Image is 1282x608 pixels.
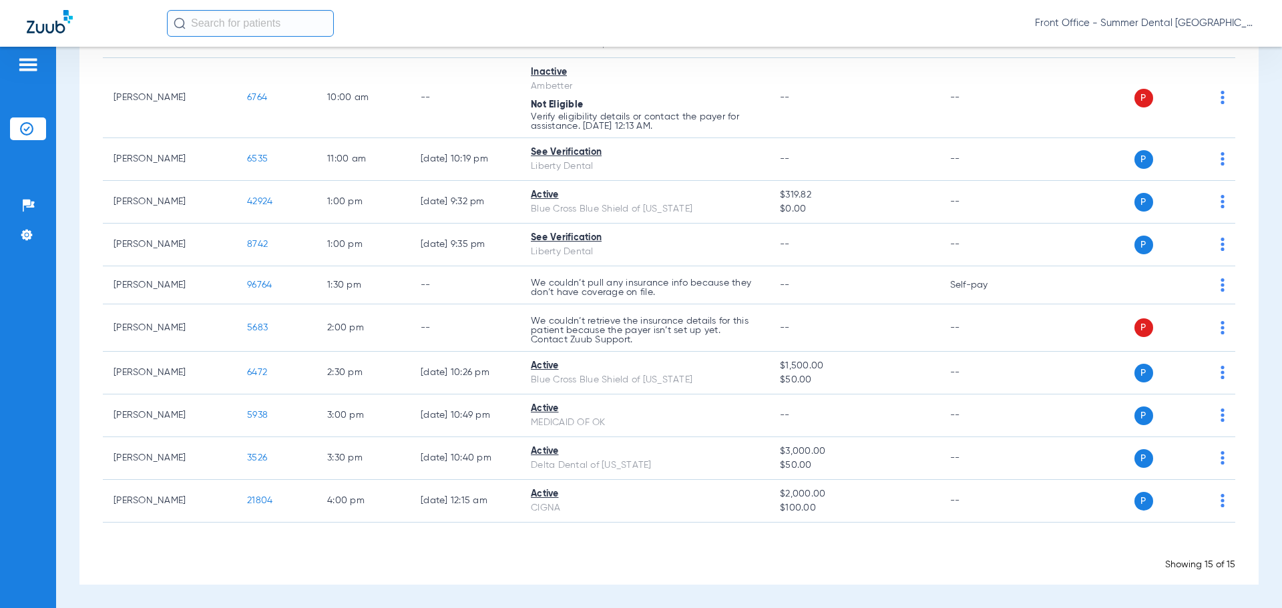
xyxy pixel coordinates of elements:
[780,459,928,473] span: $50.00
[1165,560,1235,569] span: Showing 15 of 15
[247,323,268,332] span: 5683
[17,57,39,73] img: hamburger-icon
[410,266,520,304] td: --
[1134,150,1153,169] span: P
[531,487,759,501] div: Active
[780,444,928,459] span: $3,000.00
[780,202,928,216] span: $0.00
[531,65,759,79] div: Inactive
[410,394,520,437] td: [DATE] 10:49 PM
[1134,364,1153,382] span: P
[247,93,267,102] span: 6764
[531,231,759,245] div: See Verification
[1134,406,1153,425] span: P
[1134,89,1153,107] span: P
[531,145,759,160] div: See Verification
[1134,193,1153,212] span: P
[531,278,759,297] p: We couldn’t pull any insurance info because they don’t have coverage on file.
[316,394,410,437] td: 3:00 PM
[247,197,272,206] span: 42924
[1221,195,1225,208] img: group-dot-blue.svg
[1191,321,1204,334] img: x.svg
[531,444,759,459] div: Active
[531,373,759,387] div: Blue Cross Blue Shield of [US_STATE]
[1191,238,1204,251] img: x.svg
[650,544,689,555] span: Loading
[939,304,1030,352] td: --
[1221,278,1225,292] img: group-dot-blue.svg
[247,453,267,463] span: 3526
[1221,91,1225,104] img: group-dot-blue.svg
[531,188,759,202] div: Active
[780,93,790,102] span: --
[316,224,410,266] td: 1:00 PM
[103,181,236,224] td: [PERSON_NAME]
[174,17,186,29] img: Search Icon
[1191,494,1204,507] img: x.svg
[780,188,928,202] span: $319.82
[410,138,520,181] td: [DATE] 10:19 PM
[27,10,73,33] img: Zuub Logo
[1221,451,1225,465] img: group-dot-blue.svg
[103,304,236,352] td: [PERSON_NAME]
[316,138,410,181] td: 11:00 AM
[531,416,759,430] div: MEDICAID OF OK
[780,323,790,332] span: --
[1035,17,1255,30] span: Front Office - Summer Dental [GEOGRAPHIC_DATA] | Lumio Dental
[103,352,236,394] td: [PERSON_NAME]
[1221,494,1225,507] img: group-dot-blue.svg
[531,402,759,416] div: Active
[316,480,410,523] td: 4:00 PM
[1221,408,1225,422] img: group-dot-blue.svg
[410,352,520,394] td: [DATE] 10:26 PM
[939,266,1030,304] td: Self-pay
[780,501,928,515] span: $100.00
[531,501,759,515] div: CIGNA
[316,304,410,352] td: 2:00 PM
[780,154,790,164] span: --
[531,459,759,473] div: Delta Dental of [US_STATE]
[410,437,520,480] td: [DATE] 10:40 PM
[1134,449,1153,468] span: P
[1221,366,1225,379] img: group-dot-blue.svg
[103,437,236,480] td: [PERSON_NAME]
[531,79,759,93] div: Ambetter
[1134,318,1153,337] span: P
[531,316,759,344] p: We couldn’t retrieve the insurance details for this patient because the payer isn’t set up yet. C...
[103,224,236,266] td: [PERSON_NAME]
[316,181,410,224] td: 1:00 PM
[1191,152,1204,166] img: x.svg
[316,352,410,394] td: 2:30 PM
[167,10,334,37] input: Search for patients
[1134,236,1153,254] span: P
[1191,366,1204,379] img: x.svg
[939,480,1030,523] td: --
[780,280,790,290] span: --
[939,138,1030,181] td: --
[780,240,790,249] span: --
[531,112,759,131] p: Verify eligibility details or contact the payer for assistance. [DATE] 12:13 AM.
[316,437,410,480] td: 3:30 PM
[103,480,236,523] td: [PERSON_NAME]
[531,160,759,174] div: Liberty Dental
[1221,152,1225,166] img: group-dot-blue.svg
[531,359,759,373] div: Active
[410,480,520,523] td: [DATE] 12:15 AM
[531,202,759,216] div: Blue Cross Blue Shield of [US_STATE]
[247,280,272,290] span: 96764
[1215,544,1282,608] iframe: Chat Widget
[780,373,928,387] span: $50.00
[247,496,272,505] span: 21804
[1134,492,1153,511] span: P
[103,58,236,138] td: [PERSON_NAME]
[939,394,1030,437] td: --
[247,368,267,377] span: 6472
[247,240,268,249] span: 8742
[316,266,410,304] td: 1:30 PM
[531,100,583,109] span: Not Eligible
[1191,408,1204,422] img: x.svg
[410,181,520,224] td: [DATE] 9:32 PM
[780,487,928,501] span: $2,000.00
[780,359,928,373] span: $1,500.00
